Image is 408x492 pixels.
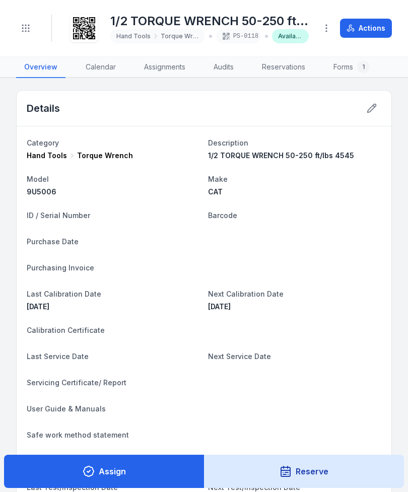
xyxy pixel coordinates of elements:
div: 1 [357,61,369,73]
a: Audits [206,57,242,78]
a: Assignments [136,57,193,78]
div: Available [272,29,309,43]
span: CAT [208,187,223,196]
span: Torque Wrench [161,32,199,40]
span: User Guide & Manuals [27,404,106,413]
time: 19/8/2025, 12:00:00 am [27,302,49,311]
span: Purchase Date [27,237,79,246]
span: Description [208,138,248,147]
button: Reserve [204,455,404,488]
span: Category [27,138,59,147]
span: Torque Wrench [77,151,133,161]
span: Model [27,175,49,183]
span: [DATE] [208,302,231,311]
span: Hand Tools [116,32,151,40]
span: Hand Tools [27,151,67,161]
span: ID / Serial Number [27,211,90,220]
a: Reservations [254,57,313,78]
a: Overview [16,57,65,78]
a: Calendar [78,57,124,78]
span: Last Calibration Date [27,290,101,298]
span: 1/2 TORQUE WRENCH 50-250 ft/lbs 4545 [208,151,354,160]
h2: Details [27,101,60,115]
span: [DATE] [27,302,49,311]
button: Actions [340,19,392,38]
time: 19/2/2026, 12:00:00 am [208,302,231,311]
span: Next Calibration Date [208,290,284,298]
span: Safe work method statement [27,431,129,439]
span: Purchasing Invoice [27,263,94,272]
span: Last Service Date [27,352,89,361]
span: 9U5006 [27,187,56,196]
button: Assign [4,455,205,488]
a: Forms1 [325,57,377,78]
div: PS-0118 [216,29,261,43]
span: Servicing Certificate/ Report [27,378,126,387]
button: Toggle navigation [16,19,35,38]
span: Make [208,175,228,183]
span: Barcode [208,211,237,220]
span: Calibration Certificate [27,326,105,334]
span: Next Service Date [208,352,271,361]
h1: 1/2 TORQUE WRENCH 50-250 ft/lbs 4545 [110,13,309,29]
